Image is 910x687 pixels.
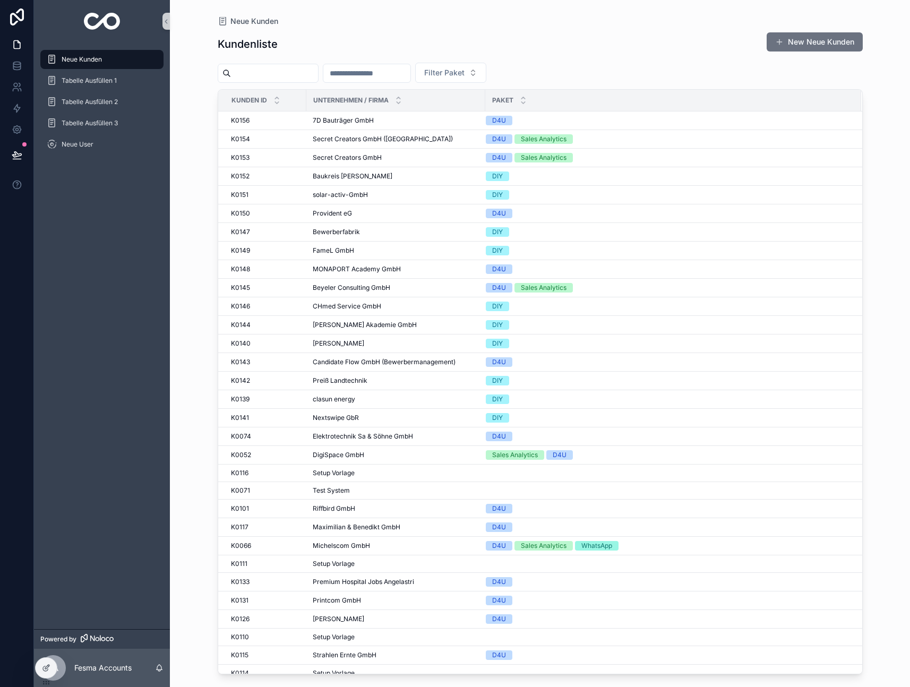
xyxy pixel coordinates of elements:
[231,246,250,255] span: K0149
[486,283,848,293] a: D4USales Analytics
[231,153,300,162] a: K0153
[486,450,848,460] a: Sales AnalyticsD4U
[231,191,248,199] span: K0151
[486,504,848,513] a: D4U
[231,228,250,236] span: K0147
[313,228,360,236] span: Bewerberfabrik
[231,432,300,441] a: K0074
[492,227,503,237] div: DIY
[492,320,503,330] div: DIY
[486,320,848,330] a: DIY
[313,135,479,143] a: Secret Creators GmbH ([GEOGRAPHIC_DATA])
[231,615,300,623] a: K0126
[231,578,250,586] span: K0133
[313,469,479,477] a: Setup Vorlage
[231,153,250,162] span: K0153
[313,523,400,531] span: Maximilian & Benedikt GmbH
[231,284,250,292] span: K0145
[486,394,848,404] a: DIY
[230,16,278,27] span: Neue Kunden
[231,339,251,348] span: K0140
[40,71,164,90] a: Tabelle Ausfüllen 1
[313,432,479,441] a: Elektrotechnik Sa & Söhne GmbH
[62,55,102,64] span: Neue Kunden
[231,302,300,311] a: K0146
[486,153,848,162] a: D4USales Analytics
[231,265,300,273] a: K0148
[313,284,479,292] a: Beyeler Consulting GmbH
[40,635,76,643] span: Powered by
[231,414,300,422] a: K0141
[486,577,848,587] a: D4U
[218,16,278,27] a: Neue Kunden
[415,63,486,83] button: Select Button
[313,504,355,513] span: Riffbird GmbH
[313,153,479,162] a: Secret Creators GmbH
[231,339,300,348] a: K0140
[313,228,479,236] a: Bewerberfabrik
[486,116,848,125] a: D4U
[313,651,479,659] a: Strahlen Ernte GmbH
[486,432,848,441] a: D4U
[231,116,300,125] a: K0156
[231,302,250,311] span: K0146
[313,504,479,513] a: Riffbird GmbH
[492,116,506,125] div: D4U
[492,522,506,532] div: D4U
[313,116,374,125] span: 7D Bauträger GmbH
[313,376,367,385] span: Preiß Landtechnik
[313,321,479,329] a: [PERSON_NAME] Akademie GmbH
[231,669,300,677] a: K0114
[62,140,93,149] span: Neue User
[231,560,300,568] a: K0111
[40,92,164,111] a: Tabelle Ausfüllen 2
[486,522,848,532] a: D4U
[231,358,300,366] a: K0143
[313,339,364,348] span: [PERSON_NAME]
[486,413,848,423] a: DIY
[313,651,376,659] span: Strahlen Ernte GmbH
[34,629,170,649] a: Powered by
[486,596,848,605] a: D4U
[767,32,863,51] a: New Neue Kunden
[492,614,506,624] div: D4U
[486,264,848,274] a: D4U
[231,596,300,605] a: K0131
[231,228,300,236] a: K0147
[424,67,465,78] span: Filter Paket
[492,134,506,144] div: D4U
[62,76,117,85] span: Tabelle Ausfüllen 1
[313,246,354,255] span: FameL GmbH
[313,560,355,568] span: Setup Vorlage
[231,451,251,459] span: K0052
[313,615,479,623] a: [PERSON_NAME]
[492,283,506,293] div: D4U
[486,339,848,348] a: DIY
[313,135,453,143] span: Secret Creators GmbH ([GEOGRAPHIC_DATA])
[40,135,164,154] a: Neue User
[313,395,479,403] a: clasun energy
[34,42,170,168] div: scrollable content
[313,633,479,641] a: Setup Vorlage
[231,523,300,531] a: K0117
[231,96,267,105] span: Kunden ID
[231,542,251,550] span: K0066
[492,394,503,404] div: DIY
[492,209,506,218] div: D4U
[492,264,506,274] div: D4U
[313,265,479,273] a: MONAPORT Academy GmbH
[231,209,300,218] a: K0150
[231,376,250,385] span: K0142
[40,50,164,69] a: Neue Kunden
[313,209,352,218] span: Provident eG
[313,376,479,385] a: Preiß Landtechnik
[313,96,389,105] span: Unternehmen / Firma
[231,209,250,218] span: K0150
[231,504,249,513] span: K0101
[313,523,479,531] a: Maximilian & Benedikt GmbH
[231,578,300,586] a: K0133
[313,358,479,366] a: Candidate Flow GmbH (Bewerbermanagement)
[231,633,249,641] span: K0110
[231,651,248,659] span: K0115
[313,153,382,162] span: Secret Creators GmbH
